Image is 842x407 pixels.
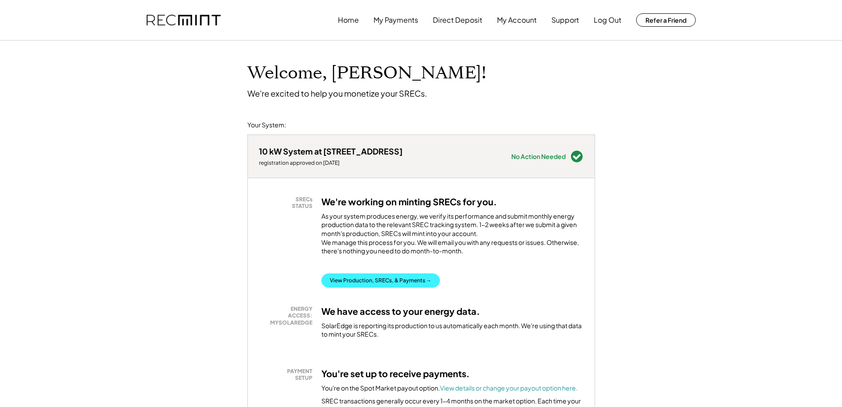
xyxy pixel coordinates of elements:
[511,153,566,159] div: No Action Needed
[440,384,578,392] a: View details or change your payout option here.
[594,11,621,29] button: Log Out
[321,322,583,339] div: SolarEdge is reporting its production to us automatically each month. We're using that data to mi...
[321,384,578,393] div: You're on the Spot Market payout option.
[247,88,427,98] div: We're excited to help you monetize your SRECs.
[321,196,497,208] h3: We're working on minting SRECs for you.
[247,121,286,130] div: Your System:
[247,63,486,84] h1: Welcome, [PERSON_NAME]!
[321,305,480,317] h3: We have access to your energy data.
[551,11,579,29] button: Support
[433,11,482,29] button: Direct Deposit
[497,11,537,29] button: My Account
[259,146,403,156] div: 10 kW System at [STREET_ADDRESS]
[263,196,312,210] div: SRECs STATUS
[321,273,440,288] button: View Production, SRECs, & Payments →
[338,11,359,29] button: Home
[636,13,696,27] button: Refer a Friend
[374,11,418,29] button: My Payments
[263,368,312,382] div: PAYMENT SETUP
[147,15,221,26] img: recmint-logotype%403x.png
[263,305,312,326] div: ENERGY ACCESS: MYSOLAREDGE
[259,159,403,167] div: registration approved on [DATE]
[321,368,470,379] h3: You're set up to receive payments.
[321,212,583,260] div: As your system produces energy, we verify its performance and submit monthly energy production da...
